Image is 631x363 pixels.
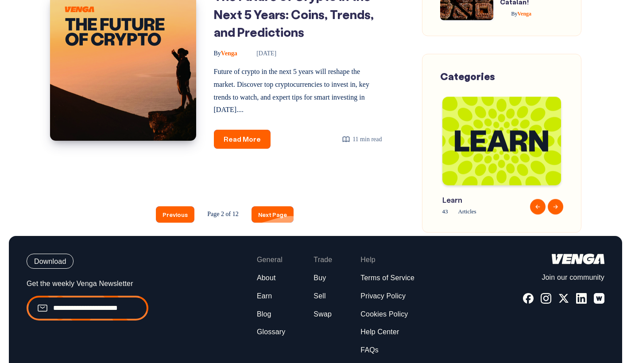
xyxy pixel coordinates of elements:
button: Next [548,199,563,214]
img: email.99ba089774f55247b4fc38e1d8603778.svg [37,303,48,313]
a: Swap [314,310,332,319]
span: By [511,10,518,16]
a: Sell [314,292,325,301]
span: 43 Articles [442,206,524,216]
span: Categories [440,70,495,82]
span: By [214,50,221,57]
img: Blog-Tag-Cover---Learn.png [442,97,561,185]
a: Buy [314,274,326,283]
a: FAQs [360,346,379,355]
p: Future of crypto in the next 5 years will reshape the market. Discover top cryptocurrencies to in... [214,66,382,116]
span: Venga [511,10,532,16]
div: 11 min read [342,134,382,145]
p: Get the weekly Venga Newsletter [27,279,148,289]
a: Previous [156,206,194,223]
span: Venga [214,50,237,57]
a: Blog [257,310,271,319]
button: Previous [530,199,546,214]
span: Trade [314,255,332,265]
a: Cookies Policy [360,310,408,319]
p: Join our community [523,273,604,282]
button: Download [27,254,74,269]
img: logo-white.44ec9dbf8c34425cc70677c5f5c19bda.svg [552,254,604,264]
a: Privacy Policy [360,292,406,301]
span: General [257,255,283,265]
a: Help Center [360,328,399,337]
span: Page 2 of 12 [201,206,245,222]
a: ByVenga [214,50,239,57]
span: Learn [442,194,524,205]
a: Terms of Service [360,274,414,283]
span: Help [360,255,376,265]
a: Next Page [252,206,294,223]
a: ByVenga [500,10,532,16]
time: [DATE] [244,50,276,57]
a: About [257,274,276,283]
a: Earn [257,292,272,301]
a: Glossary [257,328,285,337]
a: Read More [214,130,271,149]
